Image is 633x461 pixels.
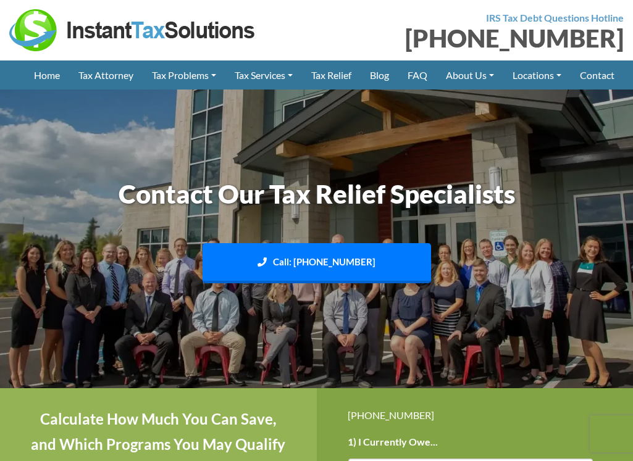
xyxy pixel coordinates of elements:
a: Tax Services [225,60,302,89]
a: About Us [437,60,503,89]
a: Call: [PHONE_NUMBER] [203,243,431,283]
a: Home [25,60,69,89]
label: 1) I Currently Owe... [348,436,438,449]
a: Tax Attorney [69,60,143,89]
div: [PHONE_NUMBER] [326,26,624,51]
a: Blog [361,60,398,89]
a: Contact [571,60,624,89]
a: Instant Tax Solutions Logo [9,23,256,35]
a: Locations [503,60,571,89]
h1: Contact Our Tax Relief Specialists [30,176,604,212]
a: Tax Problems [143,60,225,89]
a: FAQ [398,60,437,89]
div: [PHONE_NUMBER] [348,407,603,423]
strong: IRS Tax Debt Questions Hotline [486,12,624,23]
a: Tax Relief [302,60,361,89]
img: Instant Tax Solutions Logo [9,9,256,51]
